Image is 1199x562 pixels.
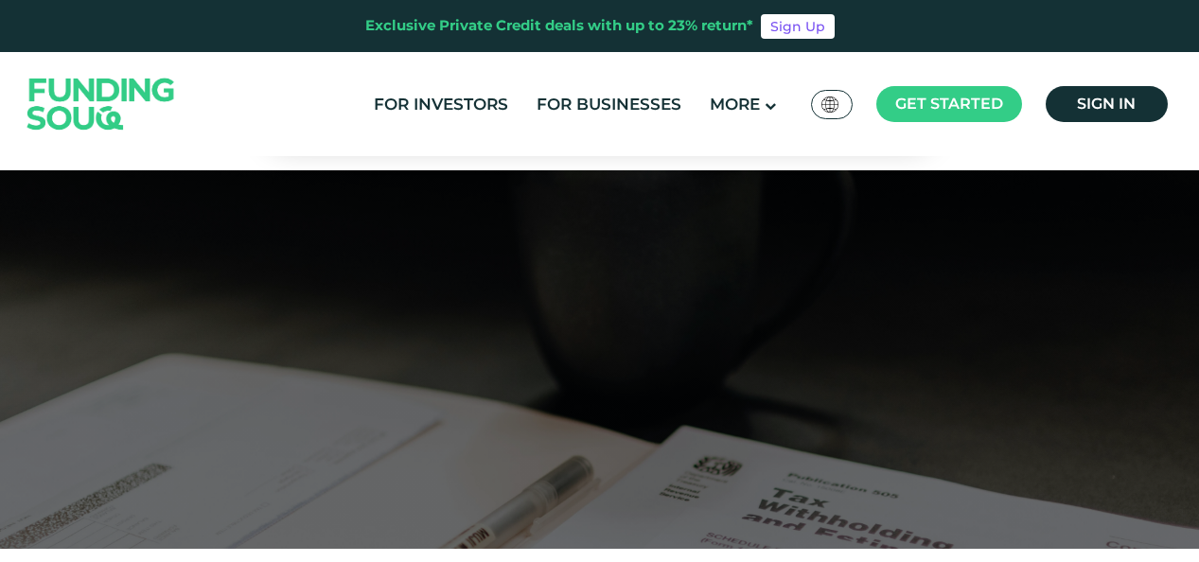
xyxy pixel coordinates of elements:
[710,95,760,114] span: More
[532,89,686,120] a: For Businesses
[761,14,835,39] a: Sign Up
[1046,86,1168,122] a: Sign in
[1077,95,1136,113] span: Sign in
[369,89,513,120] a: For Investors
[365,15,753,37] div: Exclusive Private Credit deals with up to 23% return*
[821,97,838,113] img: SA Flag
[895,95,1003,113] span: Get started
[9,56,194,151] img: Logo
